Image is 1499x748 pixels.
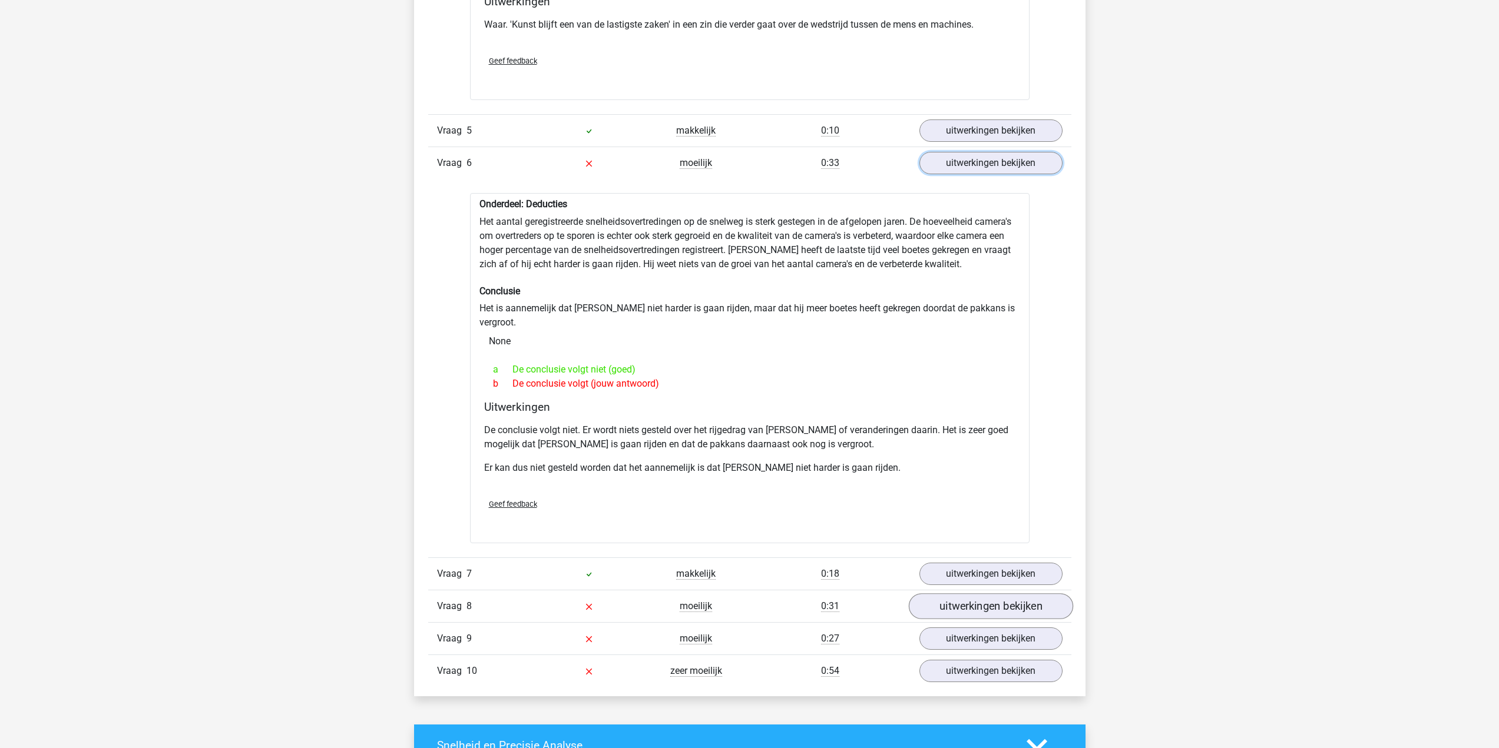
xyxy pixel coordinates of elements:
[676,568,716,580] span: makkelijk
[470,193,1030,543] div: Het aantal geregistreerde snelheidsovertredingen op de snelweg is sterk gestegen in de afgelopen ...
[821,125,839,137] span: 0:10
[821,157,839,169] span: 0:33
[919,627,1063,650] a: uitwerkingen bekijken
[484,377,1015,391] div: De conclusie volgt (jouw antwoord)
[919,563,1063,585] a: uitwerkingen bekijken
[437,664,466,678] span: Vraag
[919,152,1063,174] a: uitwerkingen bekijken
[479,330,1020,353] div: None
[919,119,1063,142] a: uitwerkingen bekijken
[484,461,1015,475] p: Er kan dus niet gesteld worden dat het aannemelijk is dat [PERSON_NAME] niet harder is gaan rijden.
[437,599,466,613] span: Vraag
[489,56,537,65] span: Geef feedback
[821,600,839,612] span: 0:31
[493,377,512,391] span: b
[466,665,477,676] span: 10
[821,568,839,580] span: 0:18
[466,157,472,168] span: 6
[466,568,472,579] span: 7
[680,633,712,644] span: moeilijk
[479,285,1020,297] h6: Conclusie
[466,125,472,136] span: 5
[680,157,712,169] span: moeilijk
[466,633,472,644] span: 9
[437,156,466,170] span: Vraag
[821,665,839,677] span: 0:54
[908,593,1073,619] a: uitwerkingen bekijken
[484,400,1015,414] h4: Uitwerkingen
[437,631,466,646] span: Vraag
[919,660,1063,682] a: uitwerkingen bekijken
[680,600,712,612] span: moeilijk
[466,600,472,611] span: 8
[676,125,716,137] span: makkelijk
[479,198,1020,210] h6: Onderdeel: Deducties
[670,665,722,677] span: zeer moeilijk
[489,500,537,508] span: Geef feedback
[484,363,1015,377] div: De conclusie volgt niet (goed)
[437,124,466,138] span: Vraag
[484,423,1015,451] p: De conclusie volgt niet. Er wordt niets gesteld over het rijgedrag van [PERSON_NAME] of veranderi...
[484,18,1015,32] p: Waar. 'Kunst blijft een van de lastigste zaken' in een zin die verder gaat over de wedstrijd tuss...
[821,633,839,644] span: 0:27
[437,567,466,581] span: Vraag
[493,363,512,377] span: a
